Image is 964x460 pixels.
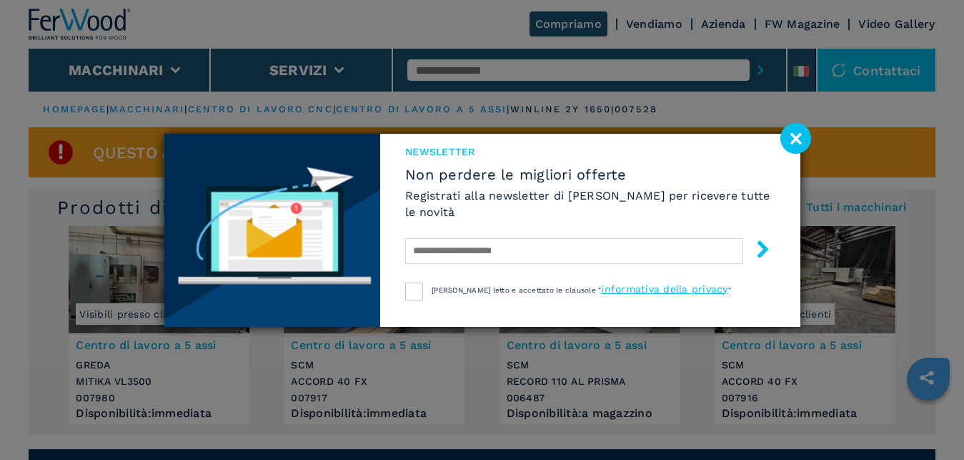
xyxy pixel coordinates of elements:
span: NEWSLETTER [405,145,775,159]
span: Non perdere le migliori offerte [405,166,775,183]
span: " [728,286,731,294]
span: [PERSON_NAME] letto e accettato le clausole " [432,286,601,294]
a: informativa della privacy [601,283,727,295]
h6: Registrati alla newsletter di [PERSON_NAME] per ricevere tutte le novità [405,187,775,220]
button: submit-button [740,235,772,268]
img: Newsletter image [164,134,381,327]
